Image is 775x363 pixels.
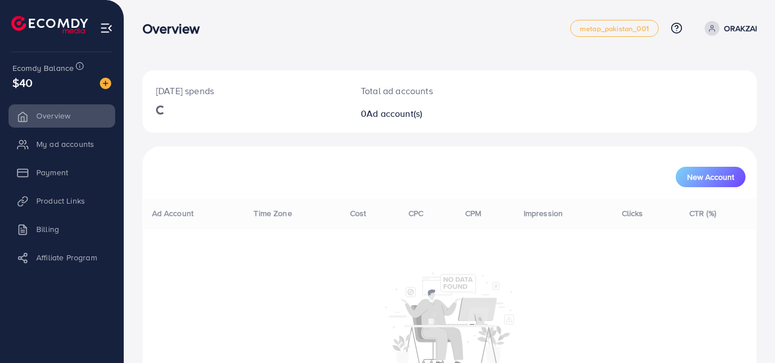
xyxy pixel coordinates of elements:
[687,173,734,181] span: New Account
[367,107,422,120] span: Ad account(s)
[570,20,659,37] a: metap_pakistan_001
[11,16,88,33] img: logo
[156,84,334,98] p: [DATE] spends
[676,167,745,187] button: New Account
[700,21,757,36] a: ORAKZAI
[142,20,209,37] h3: Overview
[12,62,74,74] span: Ecomdy Balance
[580,25,649,32] span: metap_pakistan_001
[12,74,32,91] span: $40
[724,22,757,35] p: ORAKZAI
[100,78,111,89] img: image
[361,108,487,119] h2: 0
[100,22,113,35] img: menu
[361,84,487,98] p: Total ad accounts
